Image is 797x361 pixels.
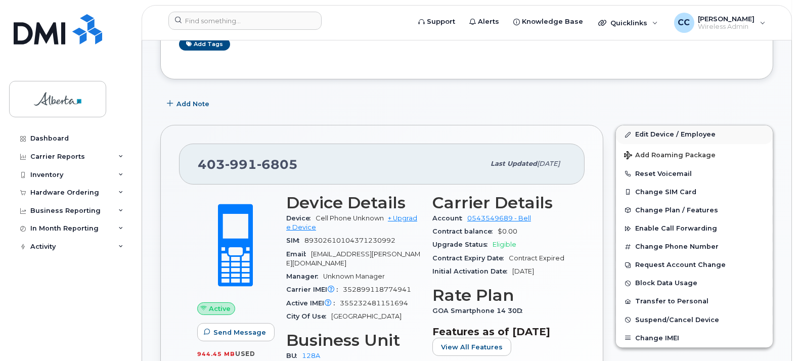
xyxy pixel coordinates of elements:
[286,214,316,222] span: Device
[509,254,564,262] span: Contract Expired
[176,99,209,109] span: Add Note
[537,160,560,167] span: [DATE]
[616,165,773,183] button: Reset Voicemail
[286,299,340,307] span: Active IMEI
[667,13,773,33] div: Colleen Chow
[616,201,773,219] button: Change Plan / Features
[616,256,773,274] button: Request Account Change
[286,250,311,258] span: Email
[512,267,534,275] span: [DATE]
[197,323,275,341] button: Send Message
[506,12,590,32] a: Knowledge Base
[616,183,773,201] button: Change SIM Card
[591,13,665,33] div: Quicklinks
[257,157,298,172] span: 6805
[411,12,462,32] a: Support
[286,352,302,359] span: BU
[432,326,566,338] h3: Features as of [DATE]
[624,151,716,161] span: Add Roaming Package
[340,299,408,307] span: 355232481151694
[432,307,527,314] span: GOA Smartphone 14 30D
[235,350,255,357] span: used
[286,250,420,267] span: [EMAIL_ADDRESS][PERSON_NAME][DOMAIN_NAME]
[635,316,719,324] span: Suspend/Cancel Device
[316,214,384,222] span: Cell Phone Unknown
[286,331,420,349] h3: Business Unit
[343,286,411,293] span: 352899118774941
[616,311,773,329] button: Suspend/Cancel Device
[197,350,235,357] span: 944.45 MB
[286,194,420,212] h3: Device Details
[432,286,566,304] h3: Rate Plan
[432,228,498,235] span: Contract balance
[432,214,467,222] span: Account
[493,241,516,248] span: Eligible
[610,19,647,27] span: Quicklinks
[331,312,402,320] span: [GEOGRAPHIC_DATA]
[160,95,218,113] button: Add Note
[635,206,718,214] span: Change Plan / Features
[616,238,773,256] button: Change Phone Number
[522,17,583,27] span: Knowledge Base
[304,237,395,244] span: 89302610104371230992
[678,17,690,29] span: CC
[286,237,304,244] span: SIM
[462,12,506,32] a: Alerts
[286,286,343,293] span: Carrier IMEI
[168,12,322,30] input: Find something...
[198,157,298,172] span: 403
[323,273,385,280] span: Unknown Manager
[698,15,755,23] span: [PERSON_NAME]
[427,17,455,27] span: Support
[478,17,499,27] span: Alerts
[179,38,230,51] a: Add tags
[698,23,755,31] span: Wireless Admin
[616,292,773,310] button: Transfer to Personal
[432,254,509,262] span: Contract Expiry Date
[616,125,773,144] a: Edit Device / Employee
[432,338,511,356] button: View All Features
[635,225,717,233] span: Enable Call Forwarding
[441,342,503,352] span: View All Features
[209,304,231,313] span: Active
[491,160,537,167] span: Last updated
[616,219,773,238] button: Enable Call Forwarding
[498,228,517,235] span: $0.00
[467,214,531,222] a: 0543549689 - Bell
[432,241,493,248] span: Upgrade Status
[286,312,331,320] span: City Of Use
[213,328,266,337] span: Send Message
[286,273,323,280] span: Manager
[616,329,773,347] button: Change IMEI
[225,157,257,172] span: 991
[616,274,773,292] button: Block Data Usage
[432,194,566,212] h3: Carrier Details
[432,267,512,275] span: Initial Activation Date
[616,144,773,165] button: Add Roaming Package
[302,352,320,359] a: 128A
